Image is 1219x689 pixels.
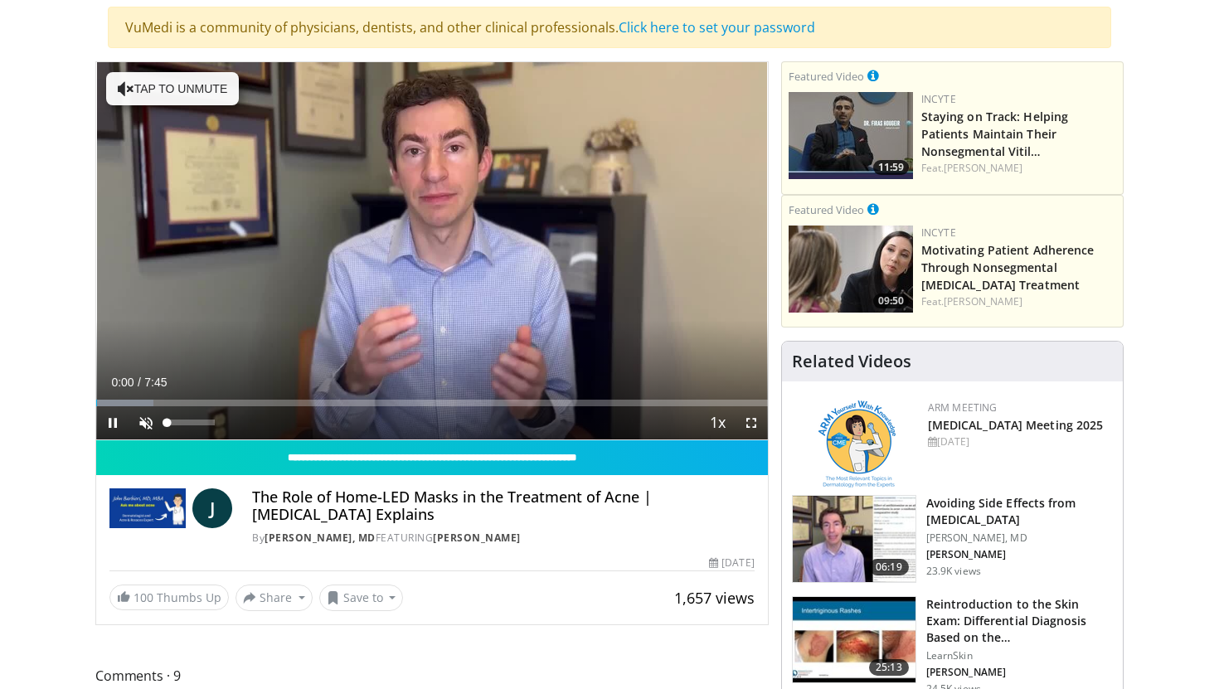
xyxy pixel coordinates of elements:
[192,488,232,528] a: J
[319,585,404,611] button: Save to
[793,496,915,582] img: 6f9900f7-f6e7-4fd7-bcbb-2a1dc7b7d476.150x105_q85_crop-smart_upscale.jpg
[167,420,214,425] div: Volume Level
[944,161,1022,175] a: [PERSON_NAME]
[789,226,913,313] a: 09:50
[921,242,1095,293] a: Motivating Patient Adherence Through Nonsegmental [MEDICAL_DATA] Treatment
[869,559,909,575] span: 06:19
[873,294,909,308] span: 09:50
[928,417,1104,433] a: [MEDICAL_DATA] Meeting 2025
[96,400,768,406] div: Progress Bar
[921,92,956,106] a: Incyte
[921,161,1116,176] div: Feat.
[252,488,754,524] h4: The Role of Home-LED Masks in the Treatment of Acne | [MEDICAL_DATA] Explains
[709,556,754,570] div: [DATE]
[789,226,913,313] img: 39505ded-af48-40a4-bb84-dee7792dcfd5.png.150x105_q85_crop-smart_upscale.jpg
[928,400,998,415] a: ARM Meeting
[869,659,909,676] span: 25:13
[96,62,768,440] video-js: Video Player
[926,495,1113,528] h3: Avoiding Side Effects from [MEDICAL_DATA]
[129,406,163,439] button: Unmute
[921,294,1116,309] div: Feat.
[789,69,864,84] small: Featured Video
[792,352,911,371] h4: Related Videos
[926,596,1113,646] h3: Reintroduction to the Skin Exam: Differential Diagnosis Based on the…
[619,18,815,36] a: Click here to set your password
[96,406,129,439] button: Pause
[108,7,1111,48] div: VuMedi is a community of physicians, dentists, and other clinical professionals.
[926,565,981,578] p: 23.9K views
[789,202,864,217] small: Featured Video
[793,597,915,683] img: 022c50fb-a848-4cac-a9d8-ea0906b33a1b.150x105_q85_crop-smart_upscale.jpg
[926,666,1113,679] p: [PERSON_NAME]
[109,585,229,610] a: 100 Thumbs Up
[944,294,1022,308] a: [PERSON_NAME]
[106,72,239,105] button: Tap to unmute
[873,160,909,175] span: 11:59
[144,376,167,389] span: 7:45
[926,548,1113,561] p: [PERSON_NAME]
[138,376,141,389] span: /
[702,406,735,439] button: Playback Rate
[926,649,1113,662] p: LearnSkin
[789,92,913,179] img: fe0751a3-754b-4fa7-bfe3-852521745b57.png.150x105_q85_crop-smart_upscale.jpg
[111,376,134,389] span: 0:00
[921,226,956,240] a: Incyte
[792,495,1113,583] a: 06:19 Avoiding Side Effects from [MEDICAL_DATA] [PERSON_NAME], MD [PERSON_NAME] 23.9K views
[928,434,1110,449] div: [DATE]
[236,585,313,611] button: Share
[134,590,153,605] span: 100
[735,406,768,439] button: Fullscreen
[433,531,521,545] a: [PERSON_NAME]
[674,588,755,608] span: 1,657 views
[109,488,186,528] img: John Barbieri, MD
[926,531,1113,545] p: [PERSON_NAME], MD
[818,400,896,488] img: 89a28c6a-718a-466f-b4d1-7c1f06d8483b.png.150x105_q85_autocrop_double_scale_upscale_version-0.2.png
[95,665,769,687] span: Comments 9
[265,531,376,545] a: [PERSON_NAME], MD
[789,92,913,179] a: 11:59
[921,109,1069,159] a: Staying on Track: Helping Patients Maintain Their Nonsegmental Vitil…
[252,531,754,546] div: By FEATURING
